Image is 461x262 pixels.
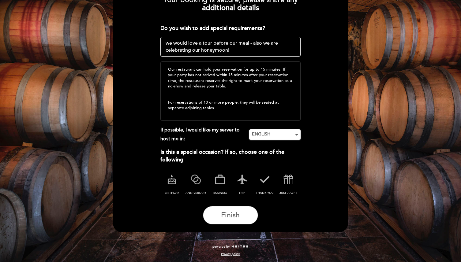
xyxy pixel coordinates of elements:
span: powered by [212,245,230,249]
span: ENGLISH [252,131,298,137]
span: Finish [221,211,240,220]
button: ENGLISH [249,129,301,140]
span: anniversary [186,191,206,195]
b: additional details [202,3,259,12]
img: MEITRE [231,245,249,248]
div: If possible, I would like my server to host me in: [160,126,249,143]
div: Do you wish to add special requirements? [160,24,301,32]
span: thank you [256,191,274,195]
span: business [213,191,227,195]
p: Our restaurant can hold your reservation for up to 15 minutes. If your party has not arrived with... [168,67,293,94]
button: Finish [203,206,258,224]
span: just a gift [279,191,297,195]
span: birthday [165,191,179,195]
span: trip [239,191,245,195]
p: For reservations of 10 or more people, they will be seated at separate adjoining tables. [168,100,293,111]
a: powered by [212,245,249,249]
div: Is this a special occasion? If so, choose one of the following [160,148,301,164]
a: Privacy policy [221,252,240,256]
